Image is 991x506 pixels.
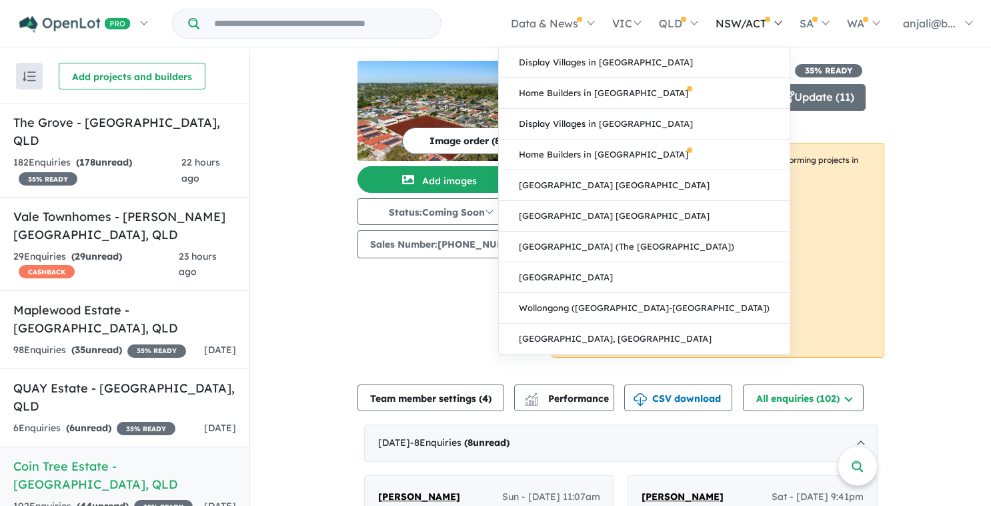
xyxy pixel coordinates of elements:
a: [PERSON_NAME] [378,489,460,505]
span: 178 [79,156,95,168]
button: Add images [357,166,524,193]
span: 35 % READY [117,422,175,435]
button: All enquiries (102) [743,385,864,411]
div: 98 Enquir ies [13,342,186,358]
span: 35 % READY [127,344,186,358]
span: [DATE] [204,422,236,434]
div: [DATE] [364,425,878,462]
button: Sales Number:[PHONE_NUMBER] [357,230,541,258]
a: Home Builders in [GEOGRAPHIC_DATA] [499,140,790,170]
strong: ( unread) [76,156,132,168]
div: 29 Enquir ies [13,249,179,281]
span: 35 % READY [795,64,862,77]
button: Update (11) [770,84,866,111]
span: 35 [75,344,85,356]
h5: Coin Tree Estate - [GEOGRAPHIC_DATA] , QLD [13,457,236,493]
span: CASHBACK [19,265,75,278]
a: Home Builders in [GEOGRAPHIC_DATA] [499,78,790,109]
button: Status:Coming Soon [357,198,524,225]
img: line-chart.svg [525,393,537,400]
a: [GEOGRAPHIC_DATA] [GEOGRAPHIC_DATA] [499,170,790,201]
div: 182 Enquir ies [13,155,181,187]
span: anjali@b... [903,17,956,30]
span: Sun - [DATE] 11:07am [502,489,600,505]
span: 4 [482,393,488,405]
a: Display Villages in [GEOGRAPHIC_DATA] [499,109,790,140]
strong: ( unread) [71,250,122,262]
button: Add projects and builders [59,63,205,89]
span: 35 % READY [19,172,77,186]
img: sort.svg [23,71,36,81]
a: [PERSON_NAME] [642,489,724,505]
span: 23 hours ago [179,250,217,278]
a: Display Villages in [GEOGRAPHIC_DATA] [499,47,790,78]
a: Wollongong ([GEOGRAPHIC_DATA]-[GEOGRAPHIC_DATA]) [499,293,790,324]
span: 6 [69,422,75,434]
img: Openlot PRO Logo White [19,16,131,33]
strong: ( unread) [464,437,510,449]
img: download icon [634,393,647,407]
span: - 8 Enquir ies [410,437,510,449]
span: [PERSON_NAME] [642,491,724,503]
a: [GEOGRAPHIC_DATA] [499,262,790,293]
h5: Maplewood Estate - [GEOGRAPHIC_DATA] , QLD [13,301,236,337]
h5: QUAY Estate - [GEOGRAPHIC_DATA] , QLD [13,379,236,415]
a: [GEOGRAPHIC_DATA] (The [GEOGRAPHIC_DATA]) [499,232,790,262]
input: Try estate name, suburb, builder or developer [202,9,438,38]
strong: ( unread) [66,422,111,434]
button: Performance [514,385,614,411]
a: [GEOGRAPHIC_DATA], [GEOGRAPHIC_DATA] [499,324,790,354]
strong: ( unread) [71,344,122,356]
span: 29 [75,250,85,262]
button: Image order (8) [402,128,531,154]
button: CSV download [624,385,732,411]
span: 22 hours ago [181,156,220,184]
a: [GEOGRAPHIC_DATA] [GEOGRAPHIC_DATA] [499,201,790,232]
h5: The Grove - [GEOGRAPHIC_DATA] , QLD [13,113,236,150]
span: Performance [527,393,609,405]
span: [DATE] [204,344,236,356]
img: bar-chart.svg [525,397,538,406]
div: 6 Enquir ies [13,421,175,437]
img: Coin Tree Estate - Inala [357,61,524,161]
span: Sat - [DATE] 9:41pm [772,489,864,505]
button: Team member settings (4) [357,385,504,411]
span: [PERSON_NAME] [378,491,460,503]
h5: Vale Townhomes - [PERSON_NAME][GEOGRAPHIC_DATA] , QLD [13,208,236,244]
span: 8 [467,437,473,449]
